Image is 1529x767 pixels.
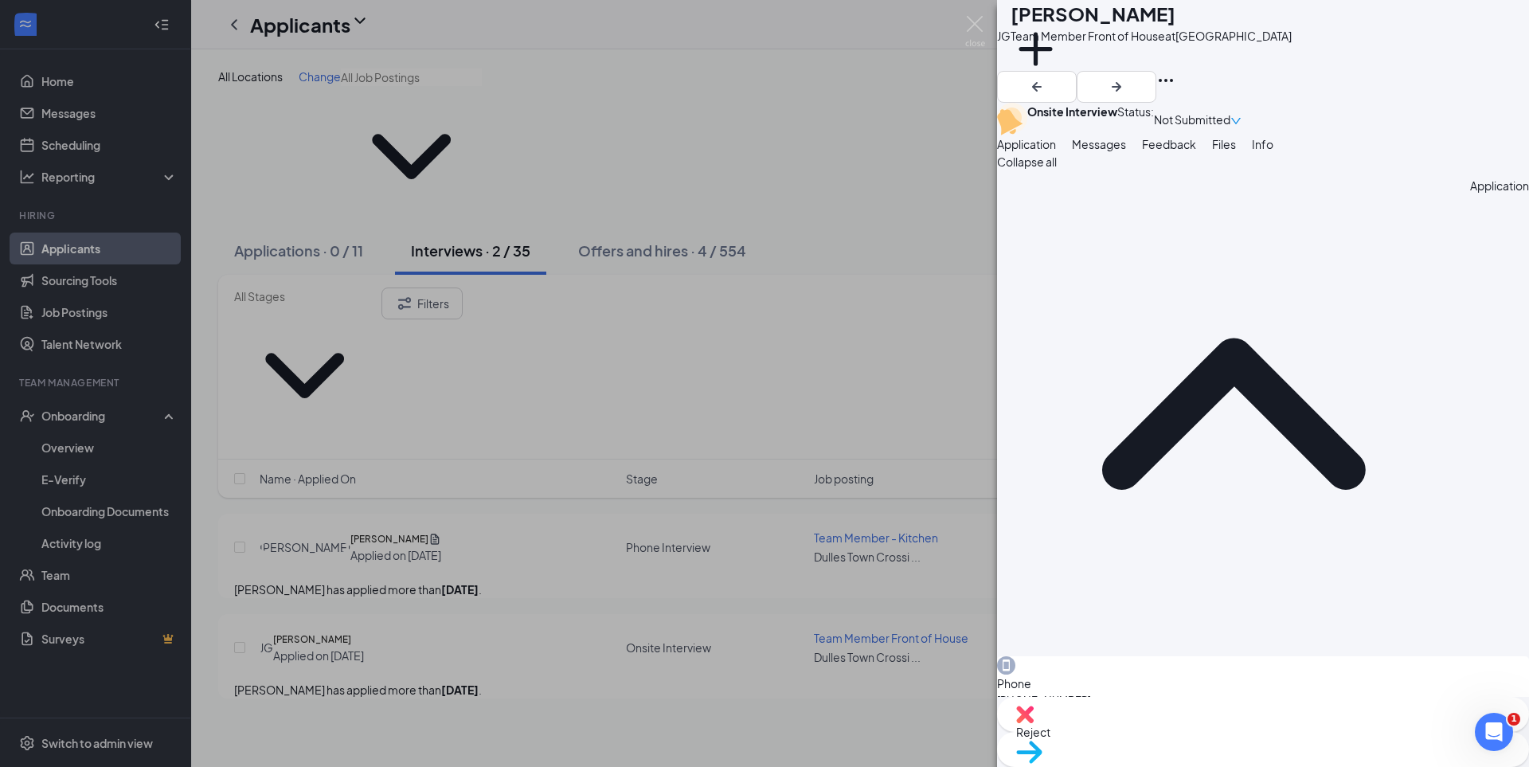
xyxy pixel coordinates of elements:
[1077,71,1156,103] button: ArrowRight
[1212,137,1236,151] span: Files
[1117,103,1154,135] div: Status :
[1475,713,1513,751] iframe: Intercom live chat
[1011,24,1061,92] button: PlusAdd a tag
[1470,177,1529,650] div: Application
[997,177,1470,650] svg: ChevronUp
[997,27,1011,45] div: JG
[1027,104,1117,119] b: Onsite Interview
[997,153,1529,170] span: Collapse all
[1027,77,1046,96] svg: ArrowLeftNew
[1011,27,1292,45] div: Team Member Front of House at [GEOGRAPHIC_DATA]
[1107,77,1126,96] svg: ArrowRight
[1072,137,1126,151] span: Messages
[997,71,1077,103] button: ArrowLeftNew
[1507,713,1520,726] span: 1
[997,692,1529,708] span: [PHONE_NUMBER]
[1142,137,1196,151] span: Feedback
[1156,71,1175,90] svg: Ellipses
[1252,137,1273,151] span: Info
[997,137,1056,151] span: Application
[1154,111,1230,128] span: Not Submitted
[997,675,1529,692] span: Phone
[1230,115,1242,127] span: down
[1016,723,1510,741] span: Reject
[1011,24,1061,74] svg: Plus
